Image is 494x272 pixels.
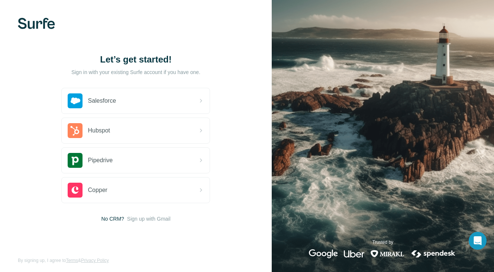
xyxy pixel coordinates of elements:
[68,183,83,198] img: copper's logo
[410,249,456,258] img: spendesk's logo
[81,258,109,263] a: Privacy Policy
[101,215,124,223] span: No CRM?
[127,215,171,223] button: Sign up with Gmail
[68,123,83,138] img: hubspot's logo
[18,18,55,29] img: Surfe's logo
[18,257,109,264] span: By signing up, I agree to &
[71,68,200,76] p: Sign in with your existing Surfe account if you have one.
[344,249,364,258] img: uber's logo
[68,93,83,108] img: salesforce's logo
[66,258,78,263] a: Terms
[68,153,83,168] img: pipedrive's logo
[88,156,113,165] span: Pipedrive
[88,126,110,135] span: Hubspot
[309,249,338,258] img: google's logo
[370,249,404,258] img: mirakl's logo
[88,186,107,195] span: Copper
[61,54,210,65] h1: Let’s get started!
[88,96,116,105] span: Salesforce
[372,239,393,246] p: Trusted by
[469,232,487,250] div: Open Intercom Messenger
